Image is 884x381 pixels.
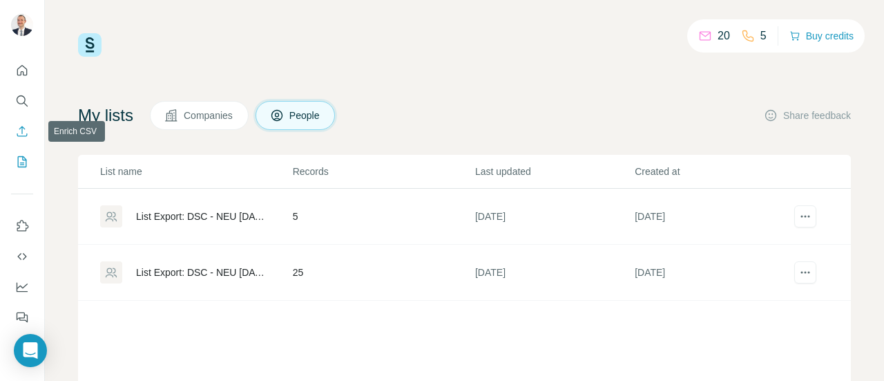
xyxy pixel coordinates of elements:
button: actions [794,261,816,284]
h4: My lists [78,104,133,127]
td: [DATE] [634,189,794,245]
p: Created at [635,165,793,178]
button: My lists [11,149,33,174]
button: actions [794,205,816,227]
button: Share feedback [764,109,851,122]
td: 25 [292,245,474,301]
td: [DATE] [634,245,794,301]
p: Records [293,165,474,178]
div: List Export: DSC - NEU [DATE] - [DATE] 08:13 [136,210,269,223]
img: Surfe Logo [78,33,102,57]
p: 5 [760,28,767,44]
p: Last updated [475,165,633,178]
button: Quick start [11,58,33,83]
button: Use Surfe API [11,244,33,269]
td: [DATE] [474,245,634,301]
span: Companies [184,109,234,122]
span: People [289,109,321,122]
button: Enrich CSV [11,119,33,144]
img: Avatar [11,14,33,36]
p: List name [100,165,291,178]
td: [DATE] [474,189,634,245]
button: Buy credits [789,26,854,46]
button: Feedback [11,305,33,330]
button: Use Surfe on LinkedIn [11,214,33,239]
button: Search [11,89,33,113]
td: 5 [292,189,474,245]
div: Open Intercom Messenger [14,334,47,367]
p: 20 [718,28,730,44]
div: List Export: DSC - NEU [DATE] - [DATE] 08:12 [136,266,269,279]
button: Dashboard [11,275,33,299]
